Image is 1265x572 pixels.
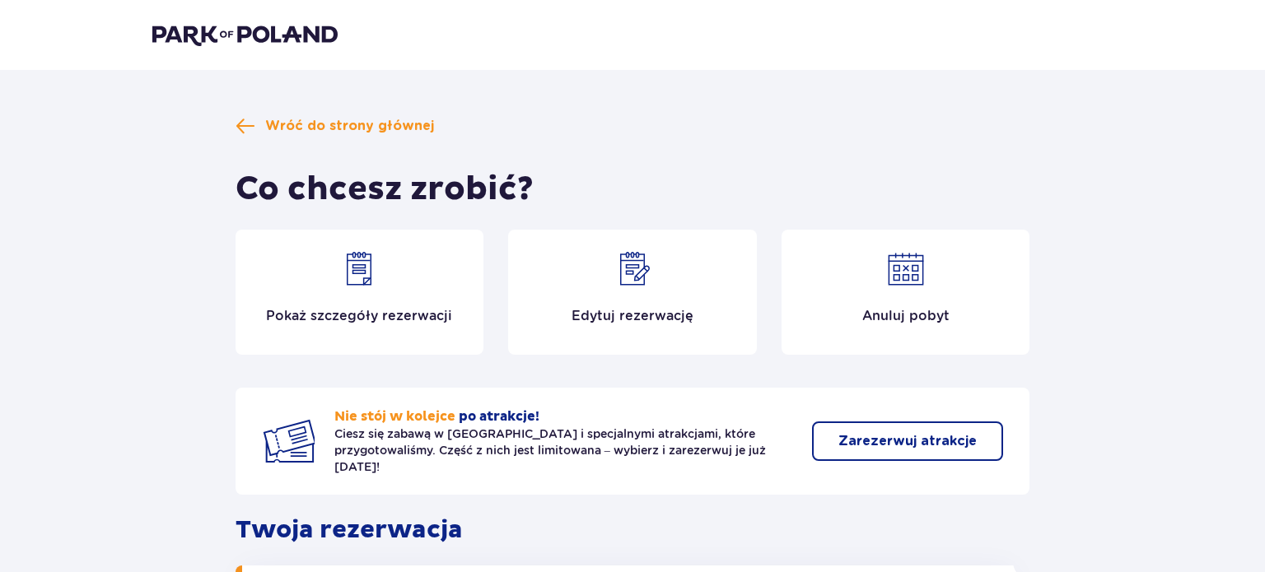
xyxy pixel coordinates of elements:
[812,421,1003,461] button: Zarezerwuj atrakcje
[459,408,539,425] span: po atrakcje!
[236,116,434,136] a: Wróć do strony głównej
[572,307,693,325] p: Edytuj rezerwację
[886,249,926,289] img: Cancel reservation icon
[265,117,434,135] span: Wróć do strony głównej
[152,23,338,46] img: Park of Poland logo
[339,249,379,289] img: Show details icon
[334,426,793,475] p: Ciesz się zabawą w [GEOGRAPHIC_DATA] i specjalnymi atrakcjami, które przygotowaliśmy. Część z nic...
[262,415,315,467] img: Two tickets icon
[838,432,977,450] p: Zarezerwuj atrakcje
[236,514,1030,546] p: Twoja rezerwacja
[613,249,652,289] img: Edit reservation icon
[266,307,452,325] p: Pokaż szczegóły rezerwacji
[334,408,455,425] span: Nie stój w kolejce
[236,169,534,210] h1: Co chcesz zrobić?
[862,307,950,325] p: Anuluj pobyt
